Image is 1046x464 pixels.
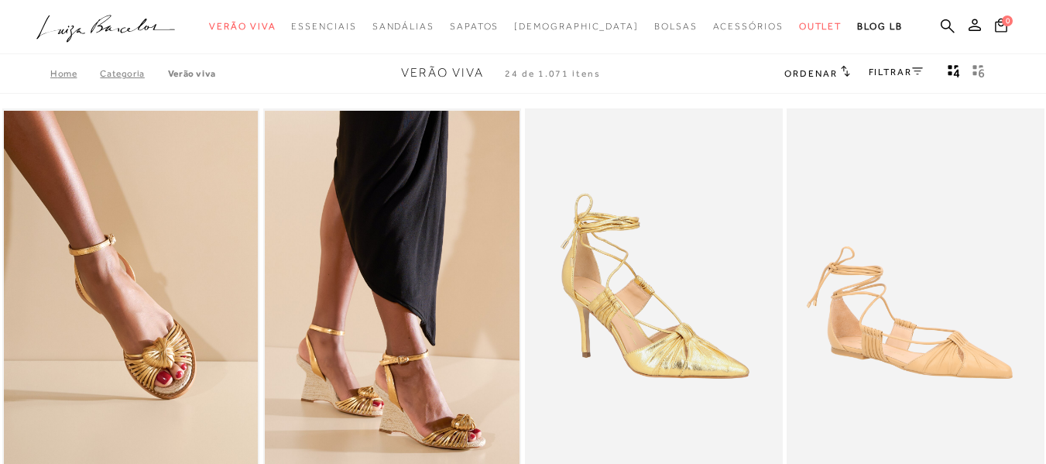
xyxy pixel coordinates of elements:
[857,12,902,41] a: BLOG LB
[450,12,499,41] a: noSubCategoriesText
[514,21,639,32] span: [DEMOGRAPHIC_DATA]
[372,12,434,41] a: noSubCategoriesText
[784,68,837,79] span: Ordenar
[869,67,923,77] a: FILTRAR
[450,21,499,32] span: Sapatos
[968,64,989,84] button: gridText6Desc
[654,12,698,41] a: noSubCategoriesText
[505,68,601,79] span: 24 de 1.071 itens
[943,64,965,84] button: Mostrar 4 produtos por linha
[799,12,842,41] a: noSubCategoriesText
[168,68,216,79] a: Verão Viva
[209,12,276,41] a: noSubCategoriesText
[372,21,434,32] span: Sandálias
[291,21,356,32] span: Essenciais
[514,12,639,41] a: noSubCategoriesText
[291,12,356,41] a: noSubCategoriesText
[713,12,784,41] a: noSubCategoriesText
[857,21,902,32] span: BLOG LB
[1002,15,1013,26] span: 0
[100,68,167,79] a: Categoria
[209,21,276,32] span: Verão Viva
[990,17,1012,38] button: 0
[799,21,842,32] span: Outlet
[713,21,784,32] span: Acessórios
[401,66,484,80] span: Verão Viva
[654,21,698,32] span: Bolsas
[50,68,100,79] a: Home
